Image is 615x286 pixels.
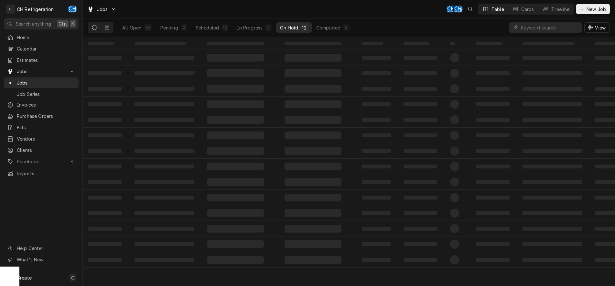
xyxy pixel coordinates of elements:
span: ‌ [450,162,459,171]
span: ‌ [523,102,582,106]
span: ‌ [404,196,437,200]
span: ‌ [207,116,264,124]
span: Bills [17,124,75,131]
span: ‌ [285,240,341,248]
span: ‌ [523,165,582,168]
span: ‌ [362,87,391,91]
a: Go to Help Center [4,243,79,254]
span: ‌ [450,115,459,124]
span: ‌ [285,256,341,264]
span: ‌ [523,87,582,91]
span: ‌ [285,54,341,62]
span: ‌ [135,211,194,215]
a: Purchase Orders [4,111,79,121]
a: Go to Jobs [85,4,119,15]
span: ‌ [476,165,510,168]
span: ‌ [135,242,194,246]
span: ‌ [88,258,122,262]
span: ‌ [476,180,510,184]
span: ‌ [88,42,114,45]
a: Reports [4,168,79,179]
span: ‌ [523,227,582,231]
span: ‌ [135,118,194,122]
span: ‌ [88,180,122,184]
div: Table [491,6,504,13]
span: Create [17,275,32,280]
span: ‌ [135,102,194,106]
span: ‌ [476,242,510,246]
a: Go to Pricebook [4,156,79,167]
span: ‌ [523,149,582,153]
span: ‌ [404,180,437,184]
a: Estimates [4,55,79,65]
span: ‌ [88,149,122,153]
div: On Hold [280,24,298,31]
span: ‌ [404,211,437,215]
span: ‌ [450,224,459,233]
a: Job Series [4,89,79,99]
div: All Open [122,24,141,31]
span: ‌ [88,56,122,60]
span: ‌ [285,225,341,233]
span: ‌ [362,165,391,168]
button: View [584,22,610,33]
span: ‌ [285,209,341,217]
span: ‌ [476,56,510,60]
a: Clients [4,145,79,155]
span: New Job [585,6,607,13]
span: ‌ [207,147,264,155]
span: ‌ [476,133,510,137]
span: Help Center [17,245,75,252]
span: ‌ [476,149,510,153]
div: C [6,5,15,14]
div: In Progress [237,24,263,31]
span: ‌ [450,209,459,218]
span: ‌ [207,54,264,62]
div: CH [68,5,77,14]
span: ‌ [88,227,122,231]
span: ‌ [404,227,437,231]
span: ‌ [404,118,437,122]
a: Go to What's New [4,254,79,265]
span: ‌ [523,242,582,246]
span: ‌ [88,102,122,106]
div: 3 [266,24,270,31]
span: ‌ [404,71,437,75]
span: ‌ [207,100,264,108]
span: ‌ [450,255,459,264]
button: Search anythingCtrlK [4,18,79,29]
span: ‌ [523,258,582,262]
span: ‌ [404,42,429,45]
span: ‌ [285,100,341,108]
span: ‌ [450,240,459,249]
span: Calendar [17,45,75,52]
span: ‌ [362,42,383,45]
span: ‌ [135,87,194,91]
span: ‌ [476,196,510,200]
span: ‌ [88,118,122,122]
span: Jobs [97,6,108,13]
a: Calendar [4,43,79,54]
span: ‌ [404,165,437,168]
div: Completed [316,24,340,31]
div: Chris Hiraga's Avatar [454,5,463,14]
span: ‌ [285,147,341,155]
span: ‌ [285,116,341,124]
span: ‌ [404,56,437,60]
span: ‌ [285,42,341,45]
div: 12 [302,24,306,31]
span: ‌ [523,133,582,137]
span: ‌ [88,133,122,137]
span: ‌ [523,118,582,122]
span: ‌ [285,178,341,186]
span: ‌ [207,69,264,77]
span: ‌ [285,85,341,93]
span: ‌ [523,56,582,60]
span: ‌ [362,71,391,75]
span: ‌ [450,177,459,187]
span: ‌ [207,132,264,139]
span: ‌ [135,149,194,153]
span: Home [17,34,75,41]
span: Clients [17,147,75,154]
span: ‌ [207,225,264,233]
